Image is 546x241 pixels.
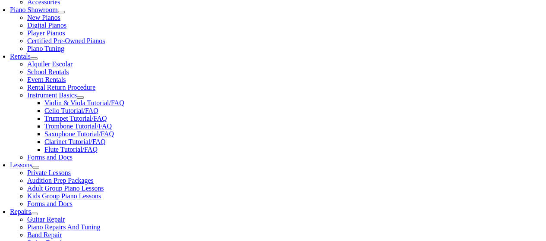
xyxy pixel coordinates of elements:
[77,96,84,99] button: Open submenu of Instrument Basics
[27,177,94,184] a: Audition Prep Packages
[27,200,73,207] a: Forms and Docs
[27,29,65,37] a: Player Pianos
[44,122,112,130] a: Trombone Tutorial/FAQ
[31,57,38,60] button: Open submenu of Rentals
[27,22,66,29] a: Digital Pianos
[27,169,71,176] a: Private Lessons
[44,99,124,106] a: Violin & Viola Tutorial/FAQ
[27,76,66,83] a: Event Rentals
[32,166,39,169] button: Open submenu of Lessons
[58,11,65,13] button: Open submenu of Piano Showroom
[10,6,58,13] a: Piano Showroom
[27,37,105,44] a: Certified Pre-Owned Pianos
[44,138,106,145] a: Clarinet Tutorial/FAQ
[27,192,101,200] a: Kids Group Piano Lessons
[27,91,77,99] a: Instrument Basics
[31,213,38,215] button: Open submenu of Repairs
[27,68,69,75] a: School Rentals
[10,53,31,60] a: Rentals
[27,216,65,223] a: Guitar Repair
[44,115,107,122] a: Trumpet Tutorial/FAQ
[27,84,95,91] a: Rental Return Procedure
[27,14,60,21] a: New Pianos
[27,185,104,192] a: Adult Group Piano Lessons
[44,107,98,114] a: Cello Tutorial/FAQ
[27,231,62,238] a: Band Repair
[44,130,114,138] a: Saxophone Tutorial/FAQ
[10,161,32,169] a: Lessons
[27,153,73,161] a: Forms and Docs
[27,60,73,68] a: Alquiler Escolar
[10,208,31,215] a: Repairs
[44,146,98,153] a: Flute Tutorial/FAQ
[27,45,64,52] a: Piano Tuning
[27,223,100,231] a: Piano Repairs And Tuning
